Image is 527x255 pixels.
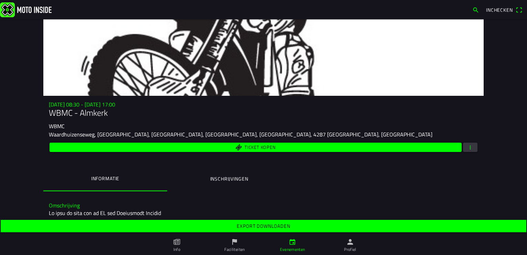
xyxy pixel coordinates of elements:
ion-label: Informatie [91,175,119,182]
a: zoeken [469,4,483,16]
ion-icon: persoon [346,238,354,246]
ion-icon: kalender [289,238,296,246]
h3: [DATE] 08:30 - [DATE] 17:00 [49,101,478,108]
ion-label: Info [173,246,180,253]
ion-icon: vlag [231,238,238,246]
span: Inchecken [486,6,513,13]
ion-label: Faciliteiten [224,246,245,253]
ion-button: Export downloaden [1,220,526,232]
ion-label: Profiel [344,246,356,253]
ion-text: WBMC [49,122,65,130]
ion-label: Inschrijvingen [210,175,248,183]
ion-label: Evenementen [280,246,305,253]
h1: WBMC - Almkerk [49,108,478,118]
span: Ticket kopen [245,145,276,150]
ion-icon: papier [173,238,181,246]
ion-text: Waardhuizenseweg, [GEOGRAPHIC_DATA], [GEOGRAPHIC_DATA], [GEOGRAPHIC_DATA], [GEOGRAPHIC_DATA], 428... [49,130,432,139]
h3: Omschrijving [49,202,478,209]
a: IncheckenQR-scanner [483,4,526,16]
